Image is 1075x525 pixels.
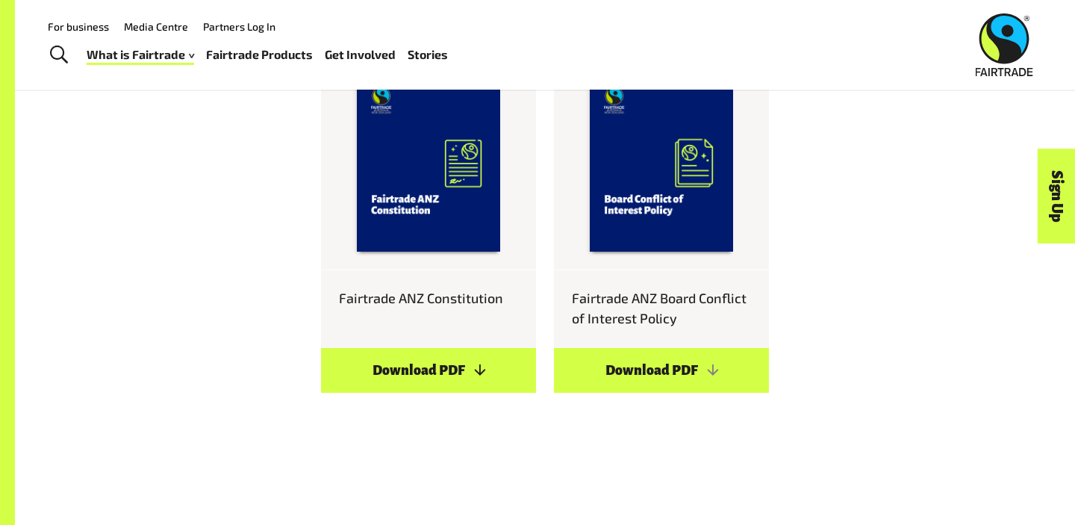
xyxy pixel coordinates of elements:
a: Partners Log In [203,20,275,33]
a: For business [48,20,109,33]
img: Fairtrade Australia New Zealand logo [976,13,1033,76]
a: Fairtrade Products [206,44,313,66]
a: Get Involved [325,44,396,66]
a: Media Centre [124,20,188,33]
a: Toggle Search [40,37,77,74]
a: Download PDF [321,348,536,393]
a: Stories [408,44,448,66]
a: What is Fairtrade [87,44,194,66]
a: Download PDF [554,348,769,393]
